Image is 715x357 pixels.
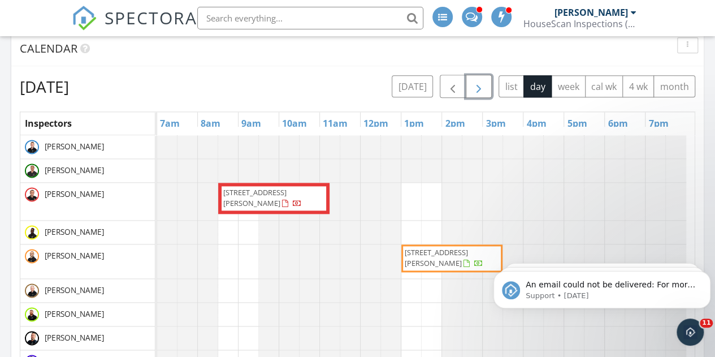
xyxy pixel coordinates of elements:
[42,165,106,176] span: [PERSON_NAME]
[442,114,467,132] a: 2pm
[653,75,695,97] button: month
[645,114,671,132] a: 7pm
[523,114,549,132] a: 4pm
[25,225,39,239] img: daven_headshot.jpg
[700,319,713,328] span: 11
[42,188,106,200] span: [PERSON_NAME]
[42,226,106,238] span: [PERSON_NAME]
[25,164,39,178] img: devin_photo_1.jpg
[42,250,106,261] span: [PERSON_NAME]
[279,114,310,132] a: 10am
[401,114,427,132] a: 1pm
[440,75,466,98] button: Previous day
[42,308,106,320] span: [PERSON_NAME]
[405,247,468,268] span: [STREET_ADDRESS][PERSON_NAME]
[523,75,552,97] button: day
[622,75,654,97] button: 4 wk
[466,75,492,98] button: Next day
[25,140,39,154] img: home_scan2.jpg
[25,331,39,345] img: mike_headshots.jpg
[42,141,106,152] span: [PERSON_NAME]
[157,114,183,132] a: 7am
[20,41,77,56] span: Calendar
[677,319,704,346] iframe: Intercom live chat
[483,114,508,132] a: 3pm
[25,187,39,201] img: josh_photo1_spectora.jpg
[72,15,197,39] a: SPECTORA
[551,75,586,97] button: week
[320,114,350,132] a: 11am
[489,247,715,326] iframe: Intercom notifications message
[25,117,72,130] span: Inspectors
[42,285,106,296] span: [PERSON_NAME]
[564,114,590,132] a: 5pm
[499,75,524,97] button: list
[554,7,628,18] div: [PERSON_NAME]
[25,307,39,321] img: tyler_headshot.jpg
[25,249,39,263] img: shaun_headshot.png
[605,114,630,132] a: 6pm
[105,6,197,29] span: SPECTORA
[25,283,39,298] img: home_scan16.jpg
[42,332,106,343] span: [PERSON_NAME]
[585,75,623,97] button: cal wk
[198,114,223,132] a: 8am
[72,6,97,31] img: The Best Home Inspection Software - Spectora
[197,7,423,29] input: Search everything...
[20,75,69,98] h2: [DATE]
[392,75,433,97] button: [DATE]
[361,114,391,132] a: 12pm
[223,187,287,208] span: [STREET_ADDRESS][PERSON_NAME]
[239,114,264,132] a: 9am
[523,18,636,29] div: HouseScan Inspections (HOME)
